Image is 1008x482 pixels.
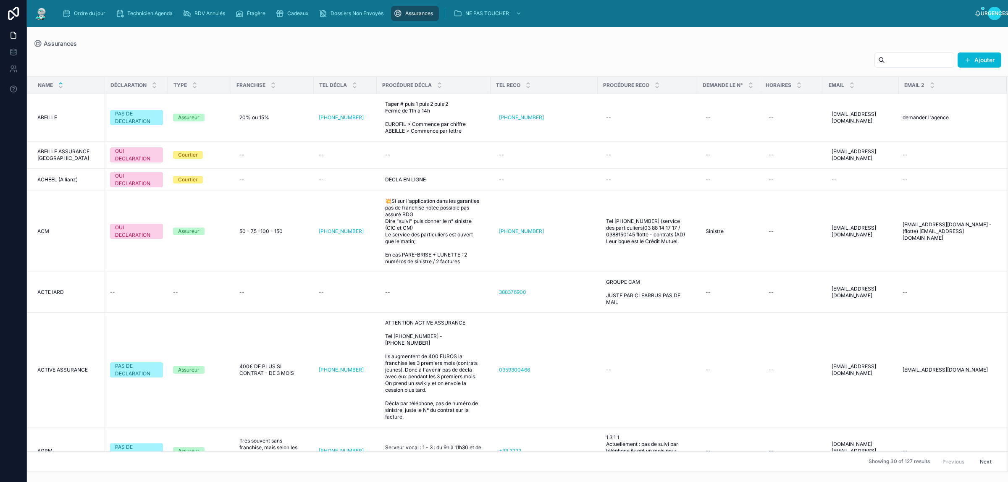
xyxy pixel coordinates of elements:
[178,176,198,183] div: Courtier
[766,82,791,89] span: Horaires
[110,82,147,89] span: DÉCLARATION
[319,228,364,235] a: [PHONE_NUMBER]
[382,441,486,461] a: Serveur vocal : 1 - 3 : du 9h à 11h30 et de 14h à 16
[765,111,818,124] a: --
[769,152,774,158] div: --
[319,176,324,183] span: --
[60,6,111,21] a: Ordre du jour
[239,152,244,158] div: --
[405,10,433,16] font: Assurances
[832,148,890,162] span: [EMAIL_ADDRESS][DOMAIN_NAME]
[319,114,364,121] a: [PHONE_NUMBER]
[37,448,100,454] a: AGPM
[74,10,105,16] font: Ordre du jour
[319,152,324,158] span: --
[247,10,265,16] font: Étagère
[496,225,593,238] a: [PHONE_NUMBER]
[974,455,997,468] button: Next
[37,228,100,235] a: ACM
[180,6,231,21] a: RDV Annulés
[899,444,997,458] a: --
[702,286,755,299] a: --
[496,444,593,458] a: +33 3222
[765,363,818,377] a: --
[832,225,890,238] span: [EMAIL_ADDRESS][DOMAIN_NAME]
[832,176,837,183] div: --
[385,198,482,265] span: 💥Si sur l'application dans les garanties pas de franchise notée possible pas assuré BDG Dire "sui...
[236,286,309,299] a: --
[828,173,894,186] a: --
[236,434,309,468] a: Très souvent sans franchise, mais selon les contrats, il peut arriver qu'il y en ai une
[606,152,611,158] div: --
[236,360,309,380] a: 400€ DE PLUS SI CONTRAT - DE 3 MOIS
[37,289,100,296] a: ACTE IARD
[958,52,1001,68] button: Ajouter
[765,286,818,299] a: --
[603,275,692,309] a: GROUPE CAM JUSTE PAR CLEARBUS PAS DE MAIL
[496,173,593,186] a: --
[606,114,611,121] div: --
[702,111,755,124] a: --
[496,148,593,162] a: --
[37,228,49,235] span: ACM
[319,367,364,373] a: [PHONE_NUMBER]
[37,448,52,454] span: AGPM
[385,101,482,134] span: Taper # puis 1 puis 2 puis 2 Fermé de 11h à 14h EUROFIL > Commence par chiffre ABEILLE > Commence...
[769,367,774,373] div: --
[382,97,486,138] a: Taper # puis 1 puis 2 puis 2 Fermé de 11h à 14h EUROFIL > Commence par chiffre ABEILLE > Commence...
[499,152,504,158] div: --
[702,363,755,377] a: --
[110,172,163,187] a: OUI DECLARATION
[110,147,163,162] a: OUI DECLARATION
[385,176,426,183] span: DECLA EN LIGNE
[829,82,844,89] span: EMAIL
[703,82,743,89] span: Demande le n°
[173,228,226,235] a: Assureur
[173,289,226,296] a: --
[113,6,178,21] a: Technicien Agenda
[239,363,305,377] span: 400€ DE PLUS SI CONTRAT - DE 3 MOIS
[239,114,269,121] span: 20% ou 15%
[765,148,818,162] a: --
[115,443,158,458] div: PAS DE DECLARATION
[603,215,692,248] a: Tel [PHONE_NUMBER] (service des particuliers)03 88 14 17 17 / 0388150145 flotte - contrats (AD) L...
[499,367,530,373] a: 0359300466
[769,448,774,454] div: --
[499,176,504,183] div: --
[34,39,77,48] a: Assurances
[173,151,226,159] a: Courtier
[706,176,711,183] div: --
[178,228,199,235] div: Assureur
[37,367,100,373] a: ACTIVE ASSURANCE
[37,176,100,183] a: ACHEEL (Allianz)
[603,148,692,162] a: --
[319,448,372,454] a: [PHONE_NUMBER]
[603,82,649,89] span: PROCÉDURE RECO
[382,148,486,162] a: --
[769,228,774,235] div: --
[603,431,692,471] a: 1 3 1 1 Actuellement : pas de suivi par téléphone ils ont un mois pour traiter le dossier passé u...
[115,172,158,187] div: OUI DECLARATION
[706,228,724,235] span: Sinistre
[706,289,711,296] div: --
[239,437,305,464] span: Très souvent sans franchise, mais selon les contrats, il peut arriver qu'il y en ai une
[319,228,372,235] a: [PHONE_NUMBER]
[319,176,372,183] a: --
[273,6,315,21] a: Cadeaux
[603,173,692,186] a: --
[110,110,163,125] a: PAS DE DECLARATION
[903,114,949,121] span: demander l'agence
[173,82,187,89] span: TYPE
[178,114,199,121] div: Assureur
[706,448,711,454] div: --
[903,367,988,373] span: [EMAIL_ADDRESS][DOMAIN_NAME]
[382,82,432,89] span: PROCÉDURE DÉCLA
[110,443,163,458] a: PAS DE DECLARATION
[34,7,49,20] img: Logo de l'application
[239,176,244,183] div: --
[331,10,383,16] font: Dossiers Non Envoyés
[765,173,818,186] a: --
[974,56,995,63] font: Ajouter
[904,82,924,89] span: EMAIL 2
[769,114,774,121] div: --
